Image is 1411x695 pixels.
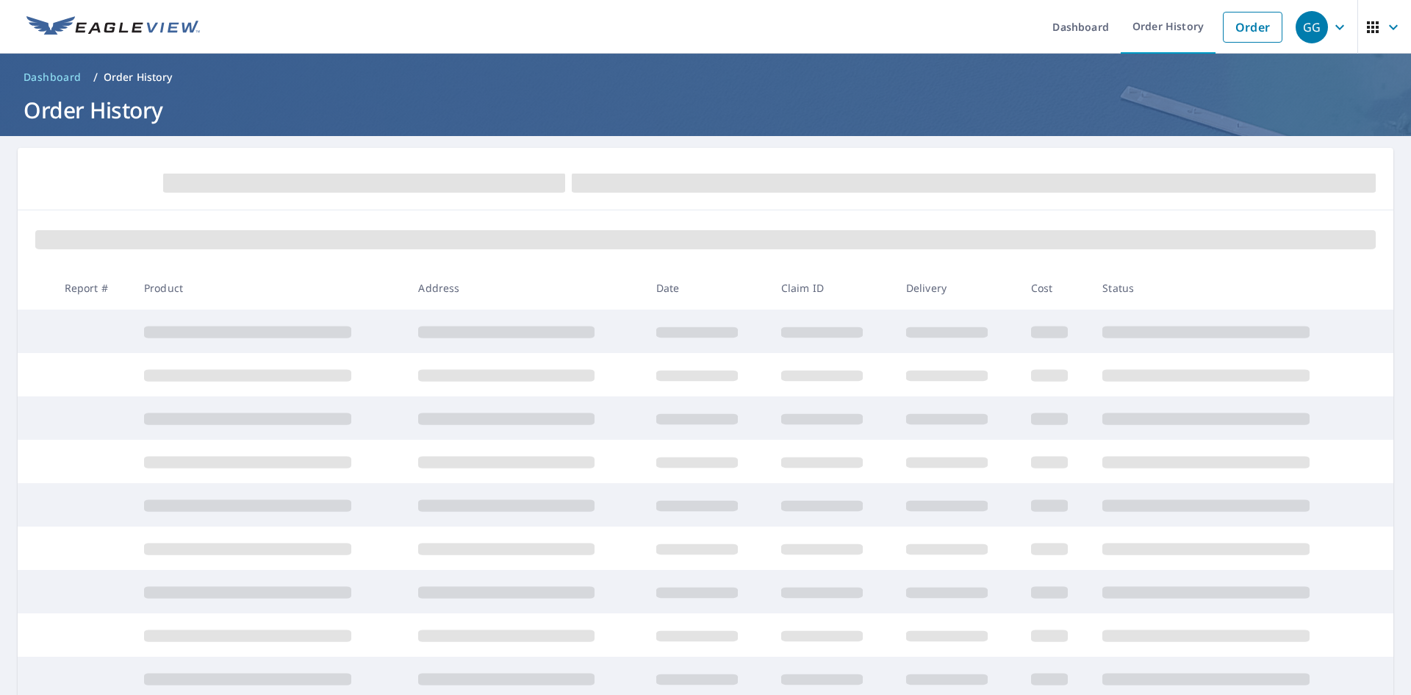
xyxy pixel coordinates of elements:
span: Dashboard [24,70,82,85]
th: Report # [53,266,132,310]
p: Order History [104,70,173,85]
th: Cost [1019,266,1091,310]
th: Product [132,266,406,310]
div: GG [1296,11,1328,43]
th: Claim ID [769,266,894,310]
img: EV Logo [26,16,200,38]
a: Order [1223,12,1282,43]
nav: breadcrumb [18,65,1393,89]
h1: Order History [18,95,1393,125]
th: Address [406,266,644,310]
a: Dashboard [18,65,87,89]
li: / [93,68,98,86]
th: Date [645,266,769,310]
th: Status [1091,266,1365,310]
th: Delivery [894,266,1019,310]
